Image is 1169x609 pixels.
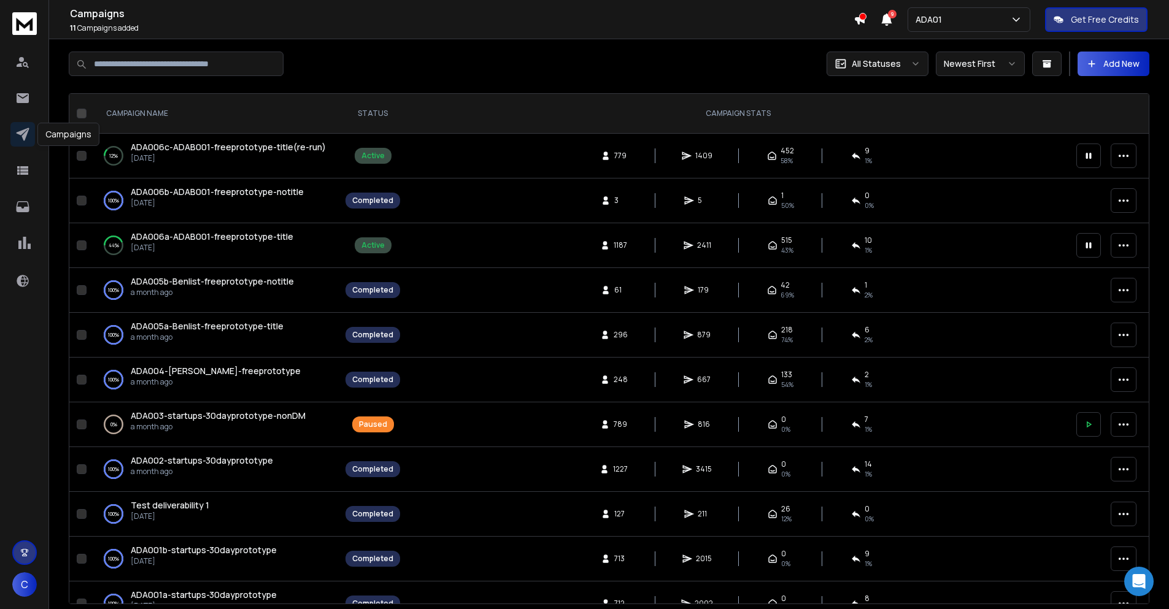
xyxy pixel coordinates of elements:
div: Completed [352,464,393,474]
div: Active [361,151,385,161]
a: ADA001b-startups-30dayprototype [131,544,277,556]
p: 100 % [108,284,119,296]
span: 133 [781,370,792,380]
span: 42 [781,280,790,290]
span: 54 % [781,380,793,389]
td: 100%ADA002-startups-30dayprototypea month ago [91,447,338,492]
span: 58 % [781,156,793,166]
span: 218 [781,325,793,335]
h1: Campaigns [70,6,854,21]
span: 12 % [781,514,792,524]
a: ADA005a-Benlist-freeprototype-title [131,320,284,332]
span: 50 % [781,201,794,210]
p: a month ago [131,288,294,297]
p: 12 % [109,150,118,162]
td: 44%ADA006a-ADAB001-freeprototype-title[DATE] [91,223,338,268]
p: All Statuses [852,58,901,70]
span: 2 [865,370,869,380]
span: 712 [614,599,627,608]
td: 100%ADA005b-Benlist-freeprototype-notitlea month ago [91,268,338,313]
span: 0 [781,459,786,469]
p: [DATE] [131,198,304,208]
span: 2 % [865,335,873,345]
td: 100%ADA005a-Benlist-freeprototype-titlea month ago [91,313,338,358]
p: 100 % [108,329,119,341]
td: 100%ADA006b-ADAB001-freeprototype-notitle[DATE] [91,178,338,223]
span: 2 % [865,290,873,300]
p: 100 % [108,373,119,386]
span: 2015 [696,554,712,564]
span: 713 [614,554,627,564]
span: 1 % [865,559,872,569]
span: 1 % [865,245,872,255]
p: 100 % [108,463,119,475]
p: 100 % [108,194,119,207]
span: ADA005b-Benlist-freeprototype-notitle [131,275,294,287]
p: 0 % [110,418,117,431]
span: ADA001b-startups-30dayprototype [131,544,277,556]
a: Test deliverability 1 [131,499,209,511]
td: 0%ADA003-startups-30dayprototype-nonDMa month ago [91,402,338,447]
span: 0 [781,549,786,559]
button: C [12,572,37,597]
p: [DATE] [131,511,209,521]
span: 1 % [865,469,872,479]
p: a month ago [131,467,273,477]
span: 26 [781,504,790,514]
p: [DATE] [131,243,293,253]
span: 515 [781,236,792,245]
span: 1 [781,191,784,201]
button: Get Free Credits [1045,7,1148,32]
span: 9 [865,146,870,156]
span: 1187 [614,240,627,250]
span: ADA005a-Benlist-freeprototype-title [131,320,284,332]
span: 879 [697,330,711,340]
span: 0% [781,469,790,479]
span: 667 [697,375,711,385]
a: ADA006b-ADAB001-freeprototype-notitle [131,186,304,198]
span: 296 [614,330,628,340]
div: Completed [352,330,393,340]
img: logo [12,12,37,35]
span: 3 [614,196,627,205]
span: 61 [614,285,627,295]
div: Completed [352,375,393,385]
span: 43 % [781,245,793,255]
a: ADA006c-ADAB001-freeprototype-title(re-run) [131,141,326,153]
div: Campaigns [37,123,99,146]
span: 779 [614,151,627,161]
div: Completed [352,196,393,205]
span: 0 [865,504,870,514]
span: 1227 [613,464,628,474]
span: 74 % [781,335,793,345]
span: 179 [698,285,710,295]
span: 7 [865,415,868,424]
div: Completed [352,509,393,519]
span: 2002 [695,599,713,608]
td: 100%ADA001b-startups-30dayprototype[DATE] [91,537,338,581]
div: Open Intercom Messenger [1124,567,1154,596]
a: ADA003-startups-30dayprototype-nonDM [131,410,306,422]
button: Newest First [936,52,1025,76]
th: STATUS [338,94,407,134]
a: ADA001a-startups-30dayprototype [131,589,277,601]
span: 816 [698,419,710,429]
span: 0% [781,424,790,434]
p: a month ago [131,377,301,387]
a: ADA002-startups-30dayprototype [131,454,273,467]
span: 0 % [865,201,874,210]
div: Completed [352,554,393,564]
span: 8 [865,594,870,603]
div: Completed [352,285,393,295]
span: 69 % [781,290,794,300]
span: 0% [781,559,790,569]
span: 1 % [865,156,872,166]
div: Active [361,240,385,250]
span: 1 [865,280,867,290]
span: 1409 [695,151,712,161]
a: ADA005b-Benlist-freeprototype-notitle [131,275,294,288]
